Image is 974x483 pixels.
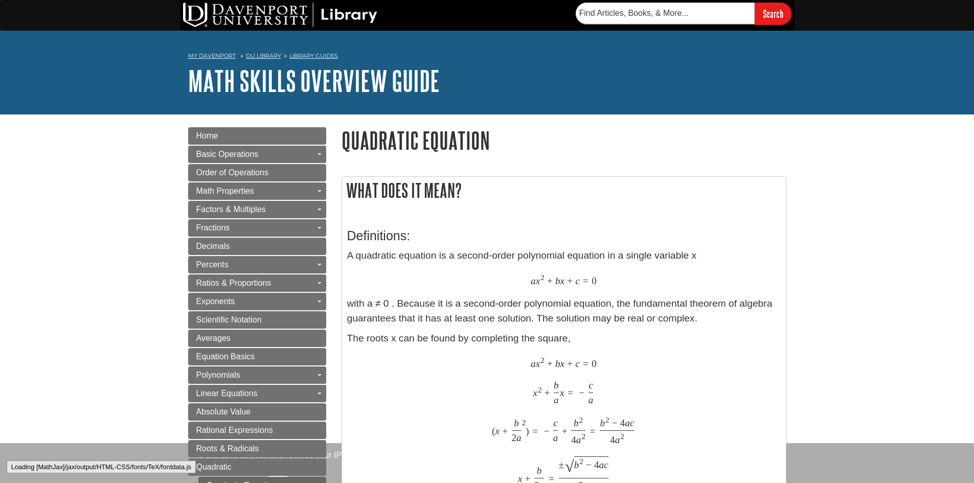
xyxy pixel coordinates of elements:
[630,417,635,429] span: c
[592,358,597,370] span: 0
[567,275,573,287] span: +
[605,416,609,425] span: 2
[533,387,537,399] span: x
[599,459,604,471] span: a
[547,275,553,287] span: +
[612,417,618,429] span: −
[196,168,268,177] span: Order of Operations
[559,459,564,471] span: ±
[347,228,781,243] h3: Definitions:
[188,311,326,329] a: Scientific Notation
[574,459,579,471] span: b
[576,3,755,24] input: Find Articles, Books, & More...
[620,432,624,441] span: 2
[188,164,326,181] a: Order of Operations
[590,425,596,437] span: =
[586,459,592,471] span: −
[188,293,326,310] a: Exponents
[536,275,540,287] span: x
[188,385,326,402] a: Linear Equations
[594,459,599,471] span: 4
[547,358,553,370] span: +
[575,275,580,287] span: c
[196,463,232,471] span: Quadratic
[196,389,258,398] span: Linear Equations
[545,387,550,399] span: +
[347,248,781,326] p: A quadratic equation is a second-order polynomial equation in a single variable x with a ≠ 0 . Be...
[560,275,565,287] span: x
[246,52,281,59] a: DU Library
[583,275,588,287] span: =
[610,434,615,446] span: 4
[196,334,231,342] span: Averages
[196,205,266,214] span: Factors & Multiples
[188,458,326,476] a: Quadratic
[574,417,579,429] span: b
[196,444,259,453] span: Roots & Radicals
[188,238,326,255] a: Decimals
[188,366,326,384] a: Polynomials
[555,275,560,287] span: b
[615,434,620,446] span: a
[625,417,630,429] span: a
[588,379,593,391] span: c
[342,127,786,153] h1: Quadratic Equation
[183,3,377,27] img: DU Library
[604,459,608,471] span: c
[196,352,255,361] span: Equation Basics
[565,457,574,476] span: √
[7,461,196,473] div: Loading [MathJax]/jax/output/HTML-CSS/fonts/TeX/fontdata.js
[196,315,262,324] span: Scientific Notation
[581,432,585,441] span: 2
[588,394,594,406] span: a
[576,434,581,446] span: a
[553,417,558,429] span: c
[562,425,568,437] span: +
[188,256,326,273] a: Percents
[196,371,240,379] span: Polynomials
[571,434,576,446] span: 4
[492,425,495,437] span: (
[188,49,786,65] nav: breadcrumb
[188,65,440,97] a: Math Skills Overview Guide
[188,330,326,347] a: Averages
[196,223,230,232] span: Fractions
[196,131,218,140] span: Home
[532,425,538,437] span: =
[196,297,235,306] span: Exponents
[188,52,236,60] a: My Davenport
[560,387,564,399] span: x
[495,425,500,437] span: x
[583,358,588,370] span: =
[579,457,583,466] span: 2
[188,274,326,292] a: Ratios & Proportions
[514,417,519,429] span: b
[188,127,326,145] a: Home
[579,387,584,399] span: −
[188,440,326,457] a: Roots & Radicals
[188,201,326,218] a: Factors & Multiples
[289,52,338,59] a: Library Guides
[579,416,583,425] span: 2
[196,260,229,269] span: Percents
[196,407,251,416] span: Absolute Value
[560,358,565,370] span: x
[196,279,271,287] span: Ratios & Proportions
[188,403,326,421] a: Absolute Value
[553,432,558,444] span: a
[196,426,273,434] span: Rational Expressions
[554,394,559,406] span: a
[188,348,326,365] a: Equation Basics
[620,417,625,429] span: 4
[512,432,517,444] span: 2
[516,432,522,444] span: a
[196,150,259,158] span: Basic Operations
[188,219,326,237] a: Fractions
[755,3,791,25] input: Search
[196,187,254,195] span: Math Properties
[567,358,573,370] span: +
[537,465,542,476] span: b
[576,3,791,25] form: Searches DU Library's articles, books, and more
[543,425,549,437] span: −
[536,358,540,370] span: x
